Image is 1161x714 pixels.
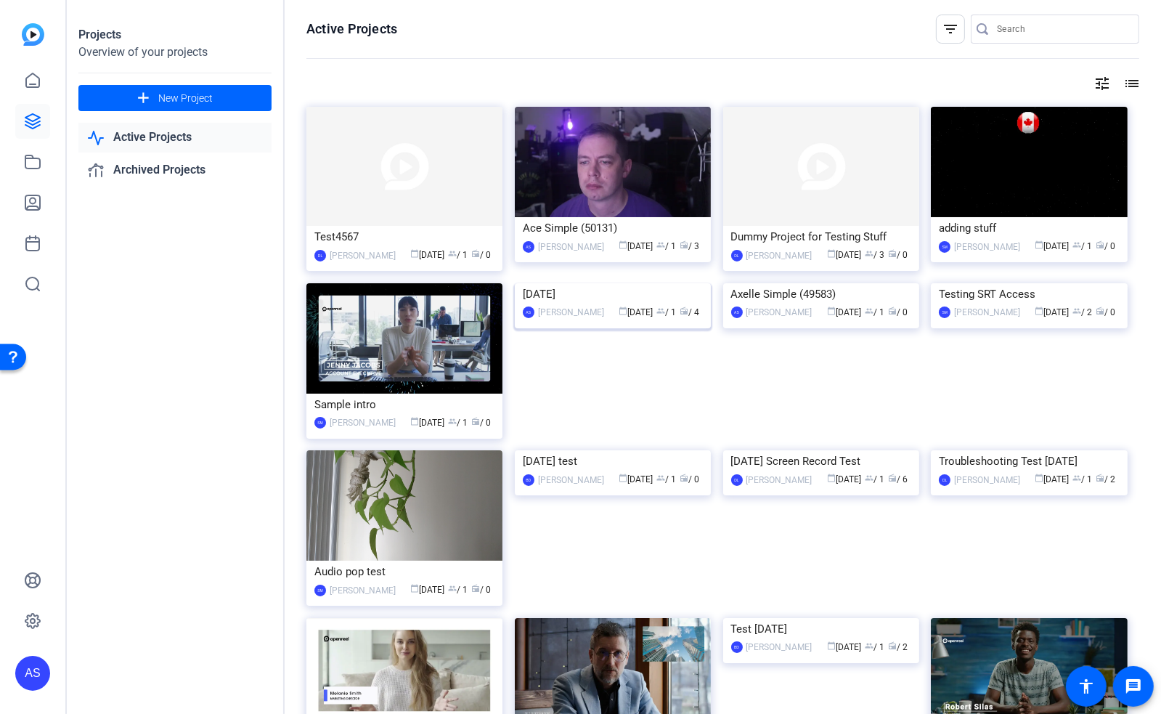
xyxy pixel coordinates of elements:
[939,450,1119,472] div: Troubleshooting Test [DATE]
[827,249,836,258] span: calendar_today
[1073,307,1093,317] span: / 2
[1096,241,1116,251] span: / 0
[523,241,534,253] div: AS
[939,241,950,253] div: SM
[827,307,836,315] span: calendar_today
[314,226,494,248] div: Test4567
[827,474,836,482] span: calendar_today
[680,474,699,484] span: / 0
[865,307,873,315] span: group
[865,250,884,260] span: / 3
[1093,75,1111,92] mat-icon: tune
[731,618,911,640] div: Test [DATE]
[680,241,699,251] span: / 3
[306,20,397,38] h1: Active Projects
[680,307,688,315] span: radio
[22,23,44,46] img: blue-gradient.svg
[1073,241,1093,251] span: / 1
[997,20,1128,38] input: Search
[656,241,676,251] span: / 1
[827,474,861,484] span: [DATE]
[15,656,50,691] div: AS
[78,85,272,111] button: New Project
[619,474,627,482] span: calendar_today
[746,248,812,263] div: [PERSON_NAME]
[656,307,665,315] span: group
[1035,240,1044,249] span: calendar_today
[78,123,272,153] a: Active Projects
[731,641,743,653] div: BD
[954,240,1020,254] div: [PERSON_NAME]
[731,450,911,472] div: [DATE] Screen Record Test
[954,305,1020,320] div: [PERSON_NAME]
[865,642,884,652] span: / 1
[448,418,468,428] span: / 1
[1096,307,1116,317] span: / 0
[78,44,272,61] div: Overview of your projects
[827,307,861,317] span: [DATE]
[1035,307,1044,315] span: calendar_today
[471,584,480,593] span: radio
[939,217,1119,239] div: adding stuff
[330,248,396,263] div: [PERSON_NAME]
[680,474,688,482] span: radio
[731,226,911,248] div: Dummy Project for Testing Stuff
[410,250,444,260] span: [DATE]
[656,474,676,484] span: / 1
[619,307,627,315] span: calendar_today
[523,217,703,239] div: Ace Simple (50131)
[865,474,884,484] span: / 1
[1125,678,1142,695] mat-icon: message
[471,250,491,260] span: / 0
[448,417,457,426] span: group
[78,26,272,44] div: Projects
[538,305,604,320] div: [PERSON_NAME]
[1035,307,1070,317] span: [DATE]
[746,473,812,487] div: [PERSON_NAME]
[746,640,812,654] div: [PERSON_NAME]
[827,641,836,650] span: calendar_today
[888,307,908,317] span: / 0
[314,250,326,261] div: DL
[314,585,326,596] div: SM
[523,307,534,318] div: AS
[523,450,703,472] div: [DATE] test
[448,250,468,260] span: / 1
[471,585,491,595] span: / 0
[731,307,743,318] div: AS
[314,561,494,583] div: Audio pop test
[1096,474,1105,482] span: radio
[1073,474,1082,482] span: group
[1073,307,1082,315] span: group
[538,473,604,487] div: [PERSON_NAME]
[1073,240,1082,249] span: group
[888,250,908,260] span: / 0
[888,249,897,258] span: radio
[888,307,897,315] span: radio
[448,585,468,595] span: / 1
[888,642,908,652] span: / 2
[410,418,444,428] span: [DATE]
[448,249,457,258] span: group
[865,249,873,258] span: group
[827,250,861,260] span: [DATE]
[1035,474,1070,484] span: [DATE]
[1096,474,1116,484] span: / 2
[1073,474,1093,484] span: / 1
[954,473,1020,487] div: [PERSON_NAME]
[656,240,665,249] span: group
[330,583,396,598] div: [PERSON_NAME]
[1096,307,1105,315] span: radio
[939,283,1119,305] div: Testing SRT Access
[538,240,604,254] div: [PERSON_NAME]
[731,250,743,261] div: DL
[1035,241,1070,251] span: [DATE]
[619,241,653,251] span: [DATE]
[731,474,743,486] div: DL
[314,394,494,415] div: Sample intro
[523,283,703,305] div: [DATE]
[410,585,444,595] span: [DATE]
[827,642,861,652] span: [DATE]
[888,641,897,650] span: radio
[865,641,873,650] span: group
